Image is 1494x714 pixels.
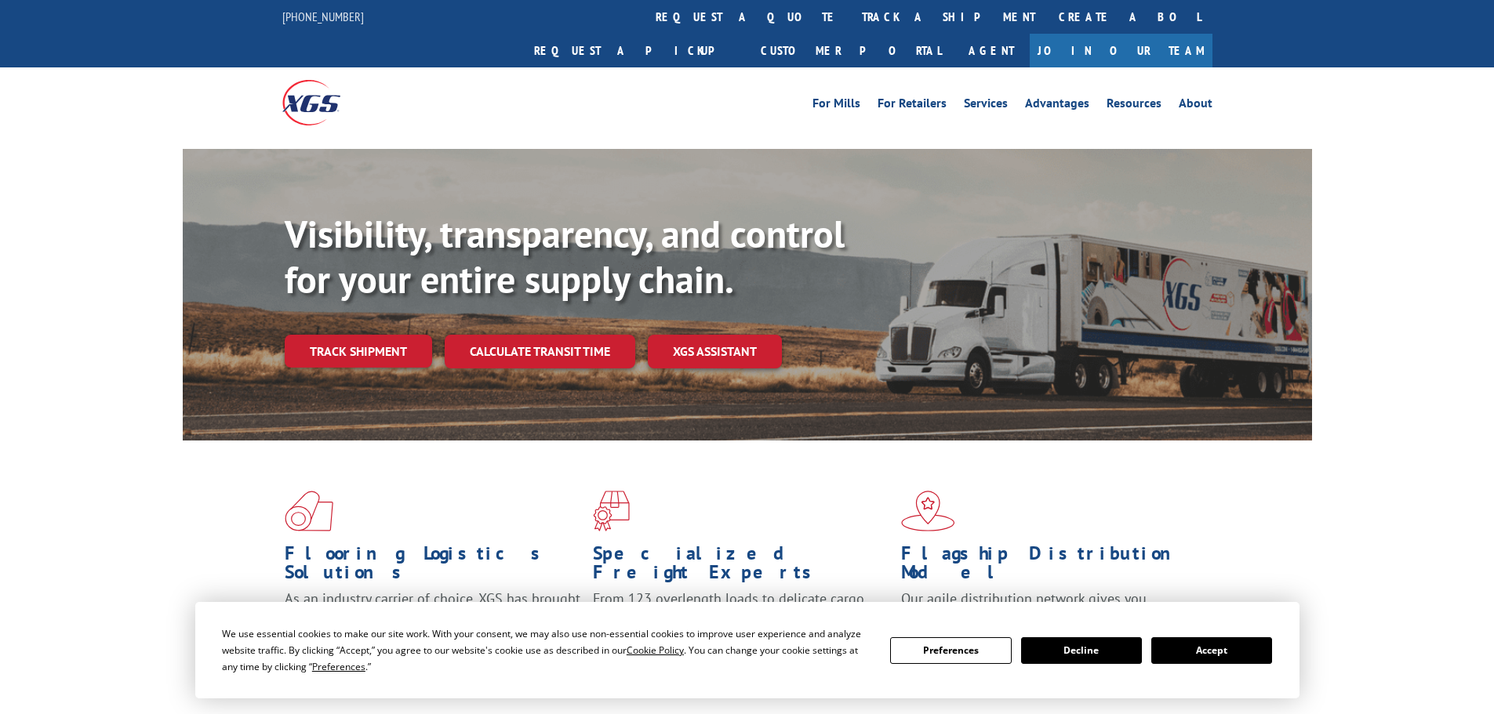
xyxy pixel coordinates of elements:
[285,491,333,531] img: xgs-icon-total-supply-chain-intelligence-red
[285,209,845,303] b: Visibility, transparency, and control for your entire supply chain.
[901,589,1190,626] span: Our agile distribution network gives you nationwide inventory management on demand.
[282,9,364,24] a: [PHONE_NUMBER]
[878,97,947,114] a: For Retailers
[285,589,580,645] span: As an industry carrier of choice, XGS has brought innovation and dedication to flooring logistics...
[953,34,1030,67] a: Agent
[195,602,1300,698] div: Cookie Consent Prompt
[1107,97,1161,114] a: Resources
[901,544,1198,589] h1: Flagship Distribution Model
[1030,34,1212,67] a: Join Our Team
[285,335,432,368] a: Track shipment
[1025,97,1089,114] a: Advantages
[593,491,630,531] img: xgs-icon-focused-on-flooring-red
[312,660,365,673] span: Preferences
[222,625,871,675] div: We use essential cookies to make our site work. With your consent, we may also use non-essential ...
[522,34,749,67] a: Request a pickup
[812,97,860,114] a: For Mills
[1179,97,1212,114] a: About
[285,544,581,589] h1: Flooring Logistics Solutions
[964,97,1008,114] a: Services
[648,335,782,368] a: XGS ASSISTANT
[1021,637,1142,664] button: Decline
[901,491,955,531] img: xgs-icon-flagship-distribution-model-red
[1151,637,1272,664] button: Accept
[627,643,684,657] span: Cookie Policy
[890,637,1011,664] button: Preferences
[749,34,953,67] a: Customer Portal
[445,335,635,368] a: Calculate transit time
[593,589,889,659] p: From 123 overlength loads to delicate cargo, our experienced staff knows the best way to move you...
[593,544,889,589] h1: Specialized Freight Experts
